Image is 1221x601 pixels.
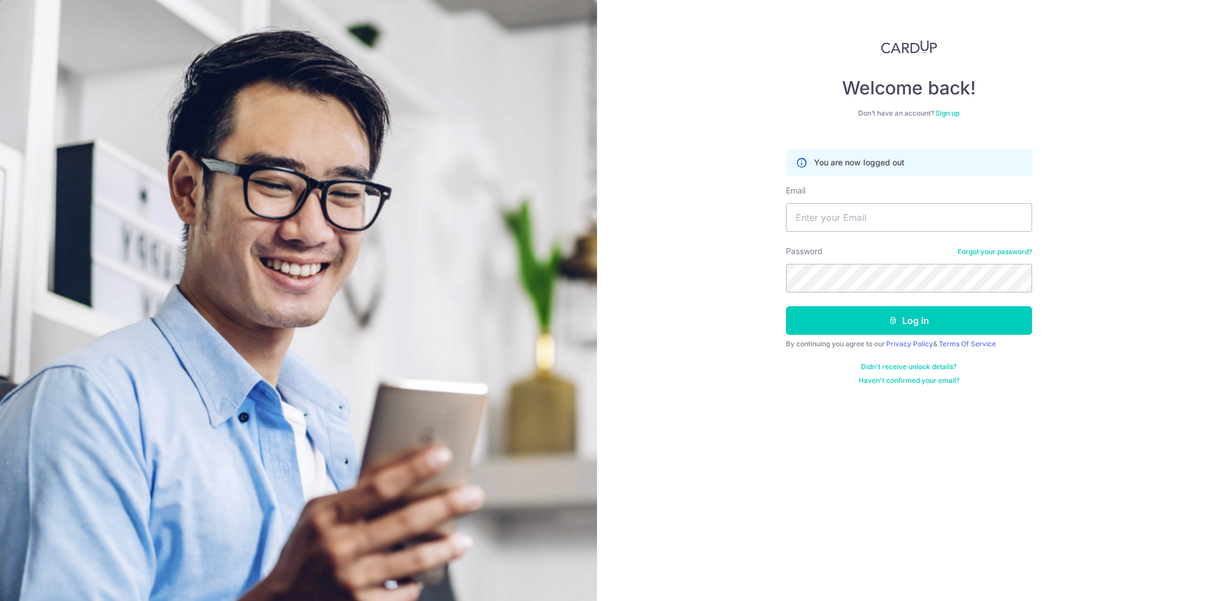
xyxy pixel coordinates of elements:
label: Email [786,185,805,196]
label: Password [786,246,823,257]
div: By continuing you agree to our & [786,339,1032,349]
p: You are now logged out [814,157,904,168]
input: Enter your Email [786,203,1032,232]
a: Privacy Policy [886,339,933,348]
div: Don’t have an account? [786,109,1032,118]
h4: Welcome back! [786,77,1032,100]
a: Sign up [935,109,959,117]
a: Didn't receive unlock details? [861,362,957,371]
button: Log in [786,306,1032,335]
a: Terms Of Service [939,339,996,348]
img: CardUp Logo [881,40,937,54]
a: Haven't confirmed your email? [859,376,959,385]
a: Forgot your password? [958,247,1032,256]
